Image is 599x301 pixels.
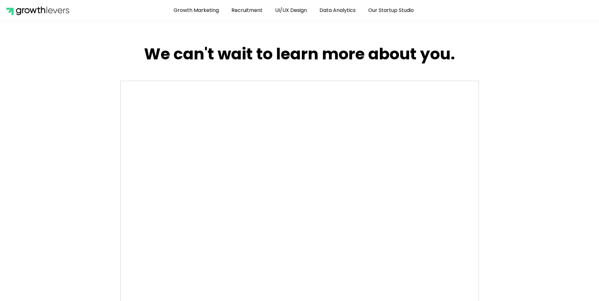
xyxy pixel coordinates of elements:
a: Our Startup Studio [363,3,419,18]
a: Recruitment [227,3,267,18]
a: Growth Marketing [169,3,224,18]
a: UI/UX Design [270,3,312,18]
nav: Menu [94,3,493,18]
h2: We can't wait to learn more about you. [120,46,479,62]
a: Data Analytics [315,3,360,18]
